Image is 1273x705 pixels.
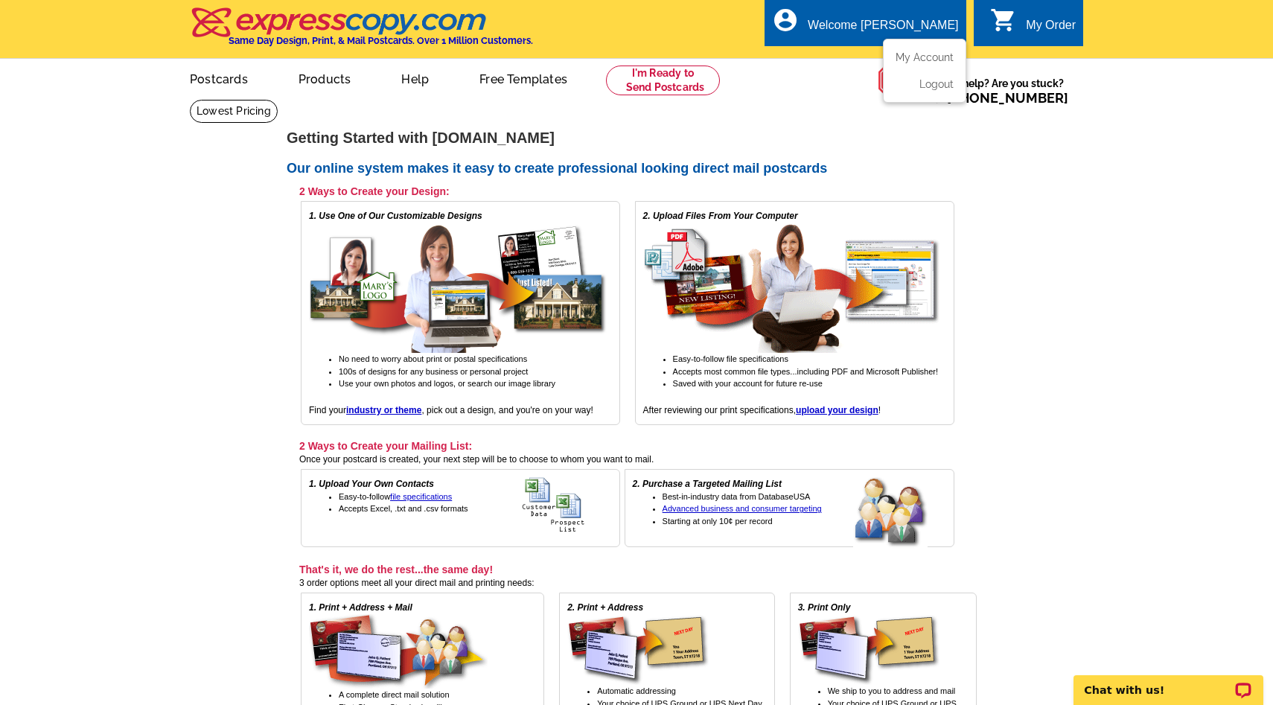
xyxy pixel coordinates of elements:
iframe: LiveChat chat widget [1064,658,1273,705]
i: shopping_cart [990,7,1017,34]
a: Logout [919,78,954,90]
span: Best-in-industry data from DatabaseUSA [663,492,811,501]
em: 1. Use One of Our Customizable Designs [309,211,482,221]
div: Welcome [PERSON_NAME] [808,19,958,39]
span: 100s of designs for any business or personal project [339,367,528,376]
a: Same Day Design, Print, & Mail Postcards. Over 1 Million Customers. [190,18,533,46]
img: buy a targeted mailing list [853,477,946,549]
span: Need help? Are you stuck? [922,76,1076,106]
h2: Our online system makes it easy to create professional looking direct mail postcards [287,161,986,177]
em: 1. Upload Your Own Contacts [309,479,434,489]
span: Automatic addressing [597,686,676,695]
span: Once your postcard is created, your next step will be to choose to whom you want to mail. [299,454,654,465]
span: Starting at only 10¢ per record [663,517,773,526]
em: 2. Upload Files From Your Computer [643,211,798,221]
a: Postcards [166,60,272,95]
a: shopping_cart My Order [990,16,1076,35]
h4: Same Day Design, Print, & Mail Postcards. Over 1 Million Customers. [229,35,533,46]
span: No need to worry about print or postal specifications [339,354,527,363]
em: 2. Print + Address [567,602,643,613]
span: A complete direct mail solution [339,690,450,699]
em: 3. Print Only [798,602,851,613]
a: industry or theme [346,405,421,415]
img: help [878,59,922,102]
span: Accepts most common file types...including PDF and Microsoft Publisher! [673,367,938,376]
span: We ship to you to address and mail [828,686,956,695]
h1: Getting Started with [DOMAIN_NAME] [287,130,986,146]
span: 3 order options meet all your direct mail and printing needs: [299,578,535,588]
em: 2. Purchase a Targeted Mailing List [633,479,782,489]
a: Help [377,60,453,95]
img: printing only [798,614,939,685]
img: upload your own address list for free [522,477,612,533]
span: Saved with your account for future re-use [673,379,823,388]
a: file specifications [390,492,452,501]
a: Products [275,60,375,95]
h3: That's it, we do the rest...the same day! [299,563,977,576]
a: My Account [896,51,954,63]
span: Easy-to-follow [339,492,452,501]
i: account_circle [772,7,799,34]
span: Use your own photos and logos, or search our image library [339,379,555,388]
span: Accepts Excel, .txt and .csv formats [339,504,468,513]
span: Call [922,90,1068,106]
img: print & address service [567,614,709,685]
a: upload your design [796,405,878,415]
a: [PHONE_NUMBER] [947,90,1068,106]
h3: 2 Ways to Create your Design: [299,185,954,198]
a: Advanced business and consumer targeting [663,504,822,513]
span: Easy-to-follow file specifications [673,354,788,363]
img: upload your own design for free [643,223,941,353]
img: direct mail service [309,614,488,689]
em: 1. Print + Address + Mail [309,602,412,613]
a: Free Templates [456,60,591,95]
h3: 2 Ways to Create your Mailing List: [299,439,954,453]
div: My Order [1026,19,1076,39]
span: Find your , pick out a design, and you're on your way! [309,405,593,415]
span: After reviewing our print specifications, ! [643,405,881,415]
img: free online postcard designs [309,223,607,353]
